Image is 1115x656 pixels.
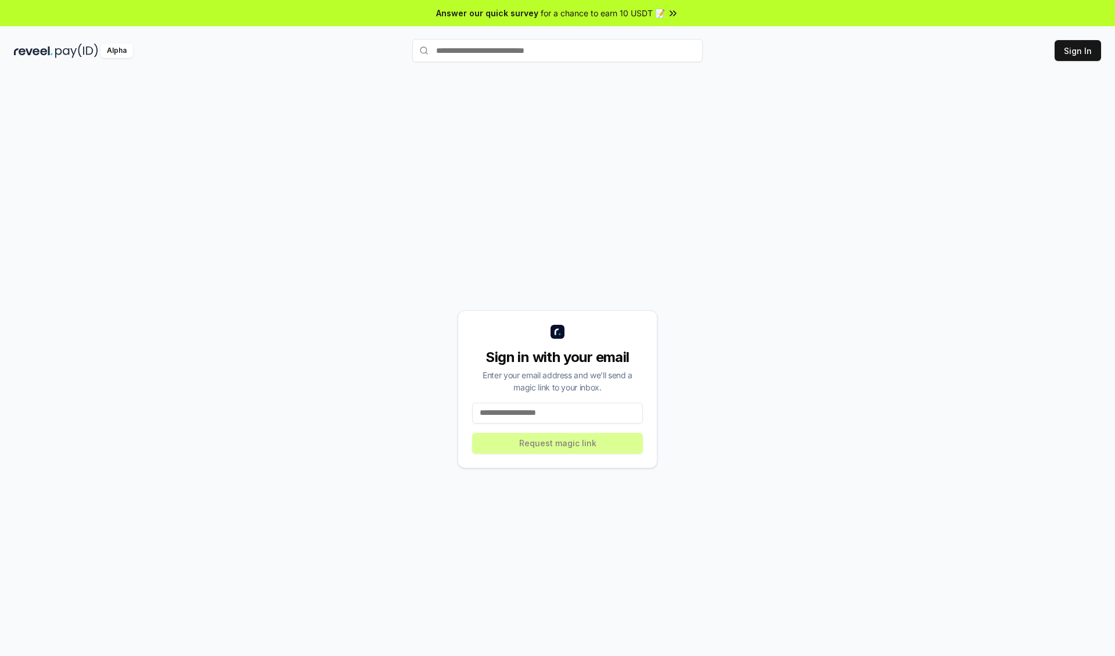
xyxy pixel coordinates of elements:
span: for a chance to earn 10 USDT 📝 [541,7,665,19]
div: Enter your email address and we’ll send a magic link to your inbox. [472,369,643,393]
span: Answer our quick survey [436,7,538,19]
img: pay_id [55,44,98,58]
div: Alpha [100,44,133,58]
img: logo_small [551,325,564,339]
img: reveel_dark [14,44,53,58]
button: Sign In [1055,40,1101,61]
div: Sign in with your email [472,348,643,367]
